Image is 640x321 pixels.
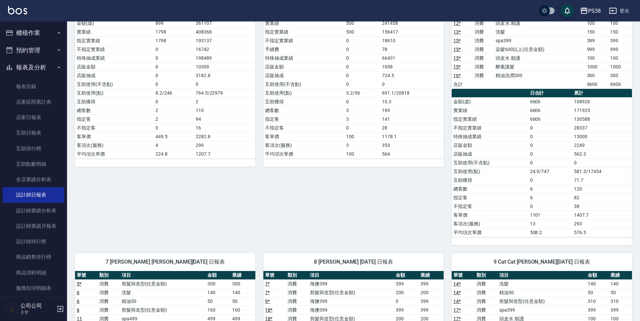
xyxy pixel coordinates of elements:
[380,71,444,80] td: 724.5
[263,132,344,141] td: 客單價
[120,288,206,297] td: 洗髮
[263,97,344,106] td: 互助獲得
[206,279,231,288] td: 300
[494,28,585,36] td: 洗髮
[271,259,436,265] span: 8 [PERSON_NAME] [DATE] 日報表
[194,36,255,45] td: 193137
[3,234,64,249] a: 設計師排行榜
[231,288,255,297] td: 140
[494,62,585,71] td: 酵素護髮
[154,36,194,45] td: 1798
[263,123,344,132] td: 不指定客
[77,299,79,304] a: 6
[286,297,308,306] td: 消費
[528,141,572,150] td: 0
[344,80,380,89] td: 0
[572,158,632,167] td: 0
[498,279,586,288] td: 洗髮
[77,290,79,295] a: 6
[344,150,380,158] td: 100
[308,306,394,314] td: 海鹽399
[609,36,632,45] td: 399
[380,62,444,71] td: 1698
[77,307,79,313] a: 6
[419,297,444,306] td: 399
[577,4,603,18] button: PS38
[263,89,344,97] td: 互助使用(點)
[609,279,632,288] td: 140
[286,288,308,297] td: 消費
[344,123,380,132] td: 0
[263,45,344,54] td: 手續費
[452,106,528,115] td: 實業績
[344,54,380,62] td: 0
[585,62,609,71] td: 1000
[419,279,444,288] td: 399
[263,80,344,89] td: 互助使用(不含點)
[286,279,308,288] td: 消費
[75,45,154,54] td: 不指定實業績
[98,297,120,306] td: 消費
[194,89,255,97] td: 764.5/22979
[154,28,194,36] td: 1798
[473,45,494,54] td: 消費
[75,19,154,28] td: 金額(虛)
[344,62,380,71] td: 0
[120,306,206,314] td: 剪髮與造型(任意金額)
[572,97,632,106] td: 168926
[475,279,498,288] td: 消費
[498,271,586,280] th: 項目
[452,89,632,237] table: a dense table
[473,71,494,80] td: 消費
[75,271,98,280] th: 單號
[3,24,64,42] button: 櫃檯作業
[452,132,528,141] td: 特殊抽成業績
[585,19,609,28] td: 100
[75,71,154,80] td: 店販抽成
[494,54,585,62] td: 頭皮水.順護
[344,106,380,115] td: 3
[206,297,231,306] td: 50
[3,94,64,110] a: 店家區間累計表
[473,28,494,36] td: 消費
[528,219,572,228] td: 13
[585,36,609,45] td: 399
[3,172,64,187] a: 全店業績分析表
[528,176,572,184] td: 0
[308,288,394,297] td: 剪髮與造型(任意金額)
[75,89,154,97] td: 互助使用(點)
[3,249,64,265] a: 商品銷售排行榜
[194,123,255,132] td: 16
[344,97,380,106] td: 0
[83,259,247,265] span: 7 [PERSON_NAME] [PERSON_NAME][DATE] 日報表
[3,265,64,280] a: 商品消耗明細
[75,97,154,106] td: 互助獲得
[572,176,632,184] td: 71.7
[3,280,64,296] a: 服務扣項明細表
[3,296,64,311] a: 店販抽成明細
[606,5,632,17] button: 登出
[194,28,255,36] td: 408368
[194,54,255,62] td: 198489
[528,123,572,132] td: 0
[452,150,528,158] td: 店販抽成
[154,141,194,150] td: 4
[473,36,494,45] td: 消費
[263,2,444,159] table: a dense table
[609,28,632,36] td: 150
[154,80,194,89] td: 0
[194,45,255,54] td: 16742
[498,306,586,314] td: spa399
[308,297,394,306] td: 海鹽399
[572,219,632,228] td: 293
[194,150,255,158] td: 1207.7
[452,80,473,89] td: 合計
[75,132,154,141] td: 客單價
[394,306,419,314] td: 399
[231,297,255,306] td: 50
[561,4,574,17] button: save
[572,211,632,219] td: 1407.7
[609,19,632,28] td: 100
[206,271,231,280] th: 金額
[609,271,632,280] th: 業績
